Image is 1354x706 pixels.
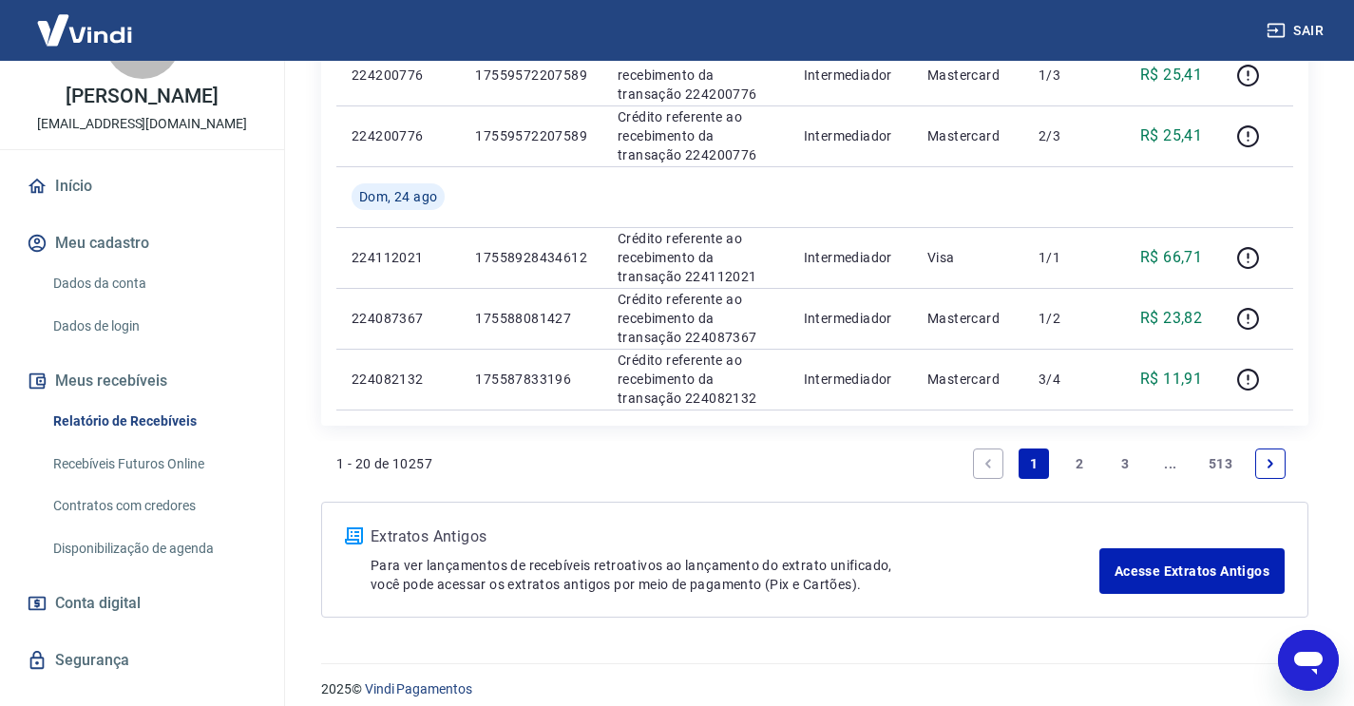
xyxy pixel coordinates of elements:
[618,47,773,104] p: Crédito referente ao recebimento da transação 224200776
[371,556,1099,594] p: Para ver lançamentos de recebíveis retroativos ao lançamento do extrato unificado, você pode aces...
[618,107,773,164] p: Crédito referente ao recebimento da transação 224200776
[927,370,1008,389] p: Mastercard
[1099,548,1285,594] a: Acesse Extratos Antigos
[23,582,261,624] a: Conta digital
[352,248,445,267] p: 224112021
[618,229,773,286] p: Crédito referente ao recebimento da transação 224112021
[475,370,587,389] p: 175587833196
[804,126,897,145] p: Intermediador
[804,309,897,328] p: Intermediador
[1140,64,1202,86] p: R$ 25,41
[46,445,261,484] a: Recebíveis Futuros Online
[359,187,437,206] span: Dom, 24 ago
[1110,448,1140,479] a: Page 3
[46,402,261,441] a: Relatório de Recebíveis
[352,126,445,145] p: 224200776
[365,681,472,696] a: Vindi Pagamentos
[927,309,1008,328] p: Mastercard
[1019,448,1049,479] a: Page 1 is your current page
[927,66,1008,85] p: Mastercard
[321,679,1308,699] p: 2025 ©
[1140,307,1202,330] p: R$ 23,82
[965,441,1293,487] ul: Pagination
[1278,630,1339,691] iframe: Botão para abrir a janela de mensagens
[46,529,261,568] a: Disponibilização de agenda
[23,639,261,681] a: Segurança
[1140,124,1202,147] p: R$ 25,41
[618,290,773,347] p: Crédito referente ao recebimento da transação 224087367
[804,66,897,85] p: Intermediador
[973,448,1003,479] a: Previous page
[804,248,897,267] p: Intermediador
[1039,126,1095,145] p: 2/3
[371,525,1099,548] p: Extratos Antigos
[1255,448,1286,479] a: Next page
[46,307,261,346] a: Dados de login
[1064,448,1095,479] a: Page 2
[1140,246,1202,269] p: R$ 66,71
[37,114,247,134] p: [EMAIL_ADDRESS][DOMAIN_NAME]
[46,487,261,525] a: Contratos com credores
[23,360,261,402] button: Meus recebíveis
[1201,448,1240,479] a: Page 513
[475,309,587,328] p: 175588081427
[23,1,146,59] img: Vindi
[352,66,445,85] p: 224200776
[1155,448,1186,479] a: Jump forward
[1039,248,1095,267] p: 1/1
[1140,368,1202,391] p: R$ 11,91
[66,86,218,106] p: [PERSON_NAME]
[23,222,261,264] button: Meu cadastro
[352,309,445,328] p: 224087367
[1039,370,1095,389] p: 3/4
[1263,13,1331,48] button: Sair
[475,248,587,267] p: 17558928434612
[345,527,363,544] img: ícone
[475,66,587,85] p: 17559572207589
[927,126,1008,145] p: Mastercard
[927,248,1008,267] p: Visa
[23,165,261,207] a: Início
[475,126,587,145] p: 17559572207589
[1039,66,1095,85] p: 1/3
[336,454,432,473] p: 1 - 20 de 10257
[55,590,141,617] span: Conta digital
[618,351,773,408] p: Crédito referente ao recebimento da transação 224082132
[804,370,897,389] p: Intermediador
[352,370,445,389] p: 224082132
[1039,309,1095,328] p: 1/2
[46,264,261,303] a: Dados da conta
